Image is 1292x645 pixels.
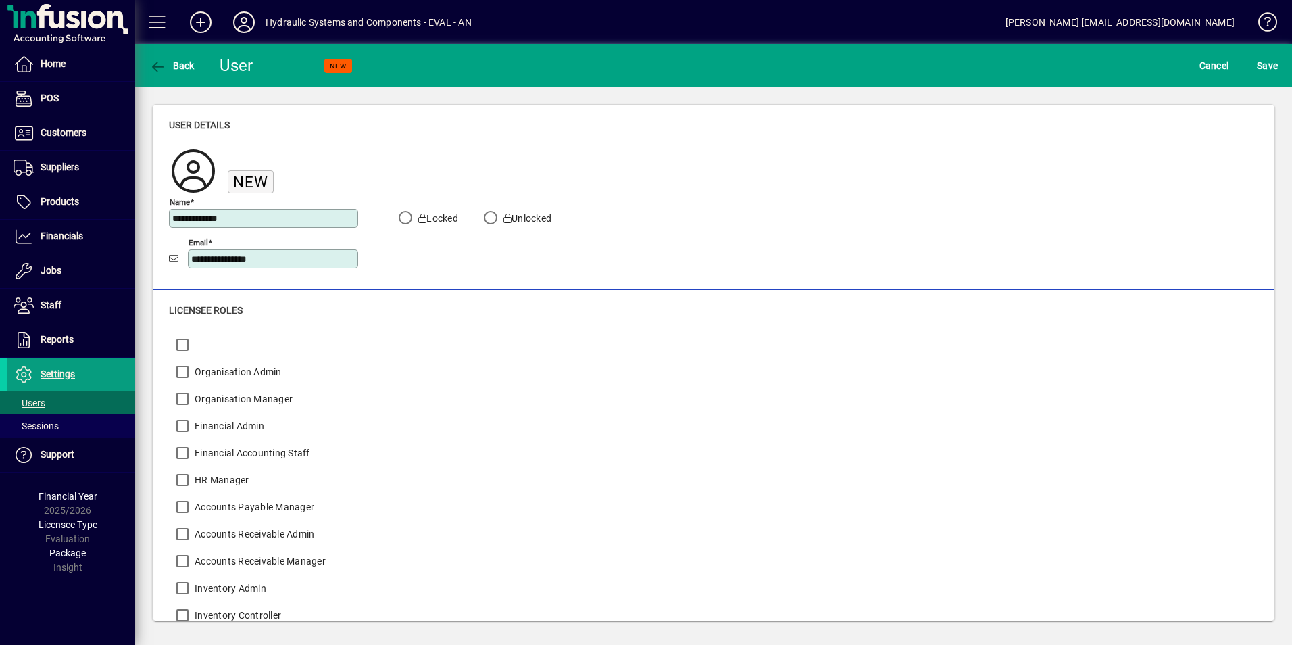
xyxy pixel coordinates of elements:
label: Accounts Receivable Manager [192,554,326,568]
span: Package [49,548,86,558]
a: Financials [7,220,135,254]
span: Users [14,398,45,408]
a: POS [7,82,135,116]
label: Financial Accounting Staff [192,446,310,460]
button: Profile [222,10,266,34]
label: Accounts Payable Manager [192,500,314,514]
a: Staff [7,289,135,322]
a: Home [7,47,135,81]
div: User [220,55,277,76]
div: Hydraulic Systems and Components - EVAL - AN [266,11,472,33]
button: Back [146,53,198,78]
label: Organisation Admin [192,365,282,379]
span: NEW [330,62,347,70]
span: Licensee Type [39,519,97,530]
span: Products [41,196,79,207]
span: User details [169,120,230,130]
mat-label: Name [170,197,190,206]
span: Financials [41,231,83,241]
span: Sessions [14,421,59,431]
a: Customers [7,116,135,150]
a: Jobs [7,254,135,288]
span: S [1257,60,1262,71]
span: Financial Year [39,491,97,502]
span: Customers [41,127,86,138]
div: [PERSON_NAME] [EMAIL_ADDRESS][DOMAIN_NAME] [1005,11,1235,33]
span: Licensee roles [169,305,243,316]
span: Settings [41,368,75,379]
button: Save [1253,53,1281,78]
mat-label: Email [189,237,208,247]
app-page-header-button: Back [135,53,209,78]
span: POS [41,93,59,103]
a: Sessions [7,414,135,437]
button: Cancel [1196,53,1233,78]
label: Accounts Receivable Admin [192,527,314,541]
span: Staff [41,300,61,310]
a: Suppliers [7,151,135,185]
button: Add [179,10,222,34]
span: Jobs [41,265,61,276]
span: Suppliers [41,162,79,172]
label: Financial Admin [192,419,264,433]
label: Inventory Admin [192,581,266,595]
a: Users [7,391,135,414]
span: Back [149,60,195,71]
a: Knowledge Base [1248,3,1275,47]
label: Inventory Controller [192,608,281,622]
a: Reports [7,323,135,357]
span: Support [41,449,74,460]
span: Reports [41,334,74,345]
label: HR Manager [192,473,249,487]
label: Organisation Manager [192,392,293,406]
label: Locked [416,212,458,225]
span: New [233,173,268,191]
span: ave [1257,55,1278,76]
a: Support [7,438,135,472]
span: Cancel [1199,55,1229,76]
label: Unlocked [501,212,551,225]
span: Home [41,58,66,69]
a: Products [7,185,135,219]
